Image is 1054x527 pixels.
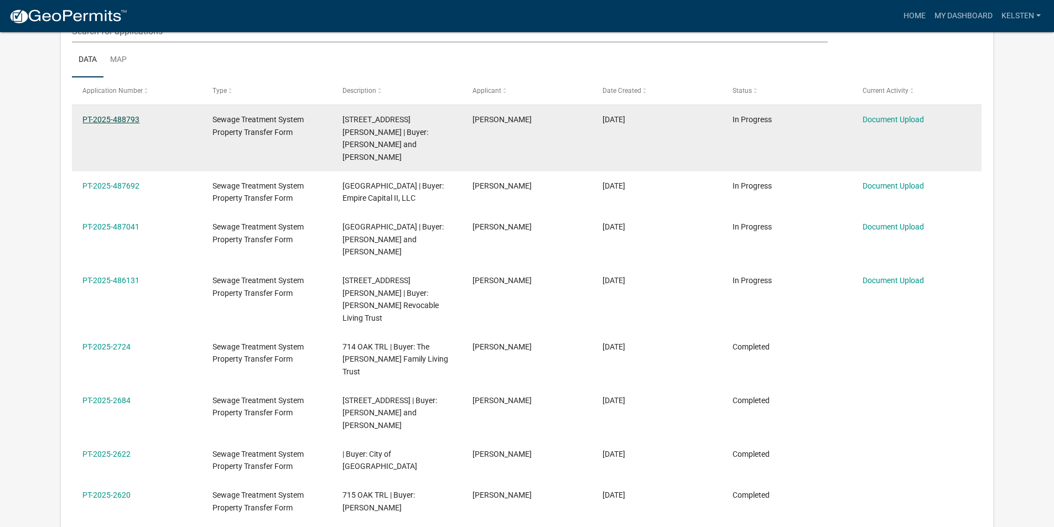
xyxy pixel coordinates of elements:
[603,342,625,351] span: 09/30/2025
[733,396,770,405] span: Completed
[212,87,227,95] span: Type
[342,276,439,322] span: 305 ALCOTT AVE E | Buyer: Thorson Revocable Living Trust
[462,77,592,104] datatable-header-cell: Applicant
[603,115,625,124] span: 10/06/2025
[473,115,532,124] span: Kelsey Stender
[603,491,625,499] span: 09/29/2025
[721,77,851,104] datatable-header-cell: Status
[863,222,924,231] a: Document Upload
[733,181,772,190] span: In Progress
[212,450,304,471] span: Sewage Treatment System Property Transfer Form
[473,342,532,351] span: Kelsey Stender
[82,115,139,124] a: PT-2025-488793
[899,6,930,27] a: Home
[863,87,908,95] span: Current Activity
[342,87,376,95] span: Description
[342,342,448,377] span: 714 OAK TRL | Buyer: The Olson Family Living Trust
[473,450,532,458] span: Kelsey Stender
[851,77,982,104] datatable-header-cell: Current Activity
[603,276,625,285] span: 09/30/2025
[72,77,202,104] datatable-header-cell: Application Number
[212,491,304,512] span: Sewage Treatment System Property Transfer Form
[603,450,625,458] span: 09/29/2025
[342,181,444,203] span: 1213 AURDAL AVE | Buyer: Empire Capital II, LLC
[212,276,304,298] span: Sewage Treatment System Property Transfer Form
[733,222,772,231] span: In Progress
[82,342,131,351] a: PT-2025-2724
[72,43,103,78] a: Data
[733,87,752,95] span: Status
[733,491,770,499] span: Completed
[733,342,770,351] span: Completed
[733,450,770,458] span: Completed
[103,43,133,78] a: Map
[342,450,417,471] span: | Buyer: City of Battle Lake
[82,222,139,231] a: PT-2025-487041
[342,222,444,257] span: 36546 GLENHAVEN LN | Buyer: David and Jamie Cline
[603,87,641,95] span: Date Created
[592,77,722,104] datatable-header-cell: Date Created
[212,115,304,137] span: Sewage Treatment System Property Transfer Form
[603,222,625,231] span: 10/02/2025
[82,396,131,405] a: PT-2025-2684
[212,181,304,203] span: Sewage Treatment System Property Transfer Form
[82,181,139,190] a: PT-2025-487692
[733,115,772,124] span: In Progress
[473,87,501,95] span: Applicant
[603,396,625,405] span: 09/30/2025
[342,115,428,161] span: 306 DUNTON ST W | Buyer: Roger Christensen and Lauryn Christensen
[997,6,1045,27] a: Kelsten
[473,396,532,405] span: Kelsey Stender
[473,491,532,499] span: Kelsey Stender
[202,77,332,104] datatable-header-cell: Type
[82,450,131,458] a: PT-2025-2622
[82,491,131,499] a: PT-2025-2620
[473,222,532,231] span: Kelsey Stender
[332,77,462,104] datatable-header-cell: Description
[733,276,772,285] span: In Progress
[212,342,304,364] span: Sewage Treatment System Property Transfer Form
[863,181,924,190] a: Document Upload
[863,276,924,285] a: Document Upload
[473,181,532,190] span: Kelsey Stender
[82,87,143,95] span: Application Number
[82,276,139,285] a: PT-2025-486131
[212,396,304,418] span: Sewage Treatment System Property Transfer Form
[212,222,304,244] span: Sewage Treatment System Property Transfer Form
[863,115,924,124] a: Document Upload
[342,491,415,512] span: 715 OAK TRL | Buyer: Phyllis Aasness
[342,396,437,430] span: 1408 IRONWOOD RD | Buyer: Aaron Paulson and Miranda Paulson
[473,276,532,285] span: Kelsey Stender
[603,181,625,190] span: 10/03/2025
[930,6,997,27] a: My Dashboard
